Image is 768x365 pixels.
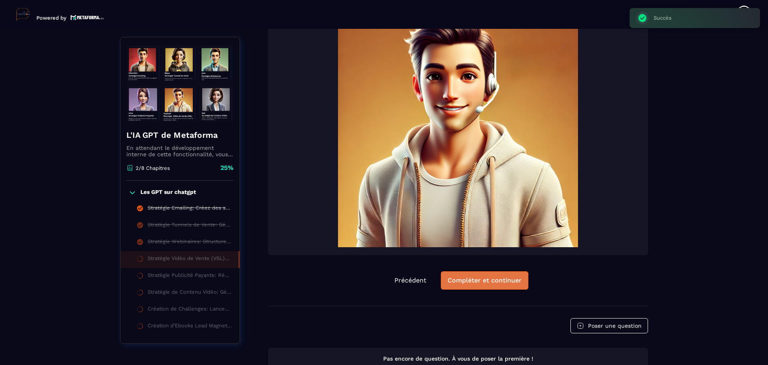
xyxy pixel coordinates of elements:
div: Stratégie Vidéo de Vente (VSL): Concevez une vidéo de vente puissante qui transforme les prospect... [148,255,230,264]
div: Stratégie Webinaires: Structurez un webinaire impactant qui captive et vend [148,238,232,247]
div: Stratégie de Contenu Vidéo: Générez des idées et scripts vidéos viraux pour booster votre audience [148,289,232,298]
h4: L'IA GPT de Metaforma [126,129,234,141]
img: background [276,7,640,247]
p: En attendant le développement interne de cette fonctionnalité, vous pouvez déjà l’utiliser avec C... [126,145,234,157]
div: Stratégie Tunnels de Vente: Générez des textes ultra persuasifs pour maximiser vos conversions [148,222,232,230]
img: banner [126,43,234,123]
div: Création d’Ebooks Lead Magnet: Créez un ebook irrésistible pour capturer des leads qualifié [148,323,232,331]
div: Création de Challenges: Lancez un challenge impactant qui engage et convertit votre audience [148,306,232,315]
div: Compléter et continuer [448,276,522,284]
button: Compléter et continuer [441,271,528,290]
p: Powered by [36,15,66,21]
p: 2/8 Chapitres [136,165,170,171]
div: Stratégie Publicité Payante: Rédigez des pubs percutantes qui captent l’attention et réduisent vo... [148,272,232,281]
img: logo-branding [16,8,30,21]
p: Les GPT sur chatgpt [140,189,196,197]
p: Pas encore de question. À vous de poser la première ! [275,355,641,363]
button: Précédent [388,272,433,289]
button: Poser une question [570,318,648,333]
p: 25% [220,163,234,172]
div: Stratégie Emailing: Créez des séquences email irrésistibles qui engagent et convertissent. [148,205,232,214]
img: logo [70,14,104,21]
